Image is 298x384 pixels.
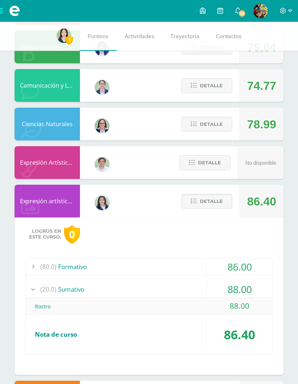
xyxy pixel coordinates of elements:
[15,185,80,217] div: Expresión artística ARTES PLÁSTICAS
[238,9,246,17] span: 10
[181,194,232,209] button: Detalle
[170,32,200,40] span: Trayectoria
[181,78,232,93] button: Detalle
[180,155,230,170] button: Detalle
[247,185,276,218] div: 86.40
[15,69,80,102] div: Comunicación y Lenguaje Inglés
[95,80,109,95] img: bdeda482c249daf2390eb3a441c038f2.png
[26,259,272,275] div: Formativo
[80,22,117,51] a: Punteos
[117,22,162,51] a: Actividades
[247,108,276,141] div: 78.99
[40,259,56,275] span: (80.0)
[216,32,241,40] span: Contactos
[29,228,61,240] span: Logros en este curso:
[207,321,272,348] div: 86.40
[64,225,80,244] div: 0
[207,281,272,297] div: 88.00
[40,281,56,297] span: (20.0)
[57,28,71,43] img: 9e386c109338fe129f7304ee11bb0e09.png
[247,69,276,102] div: 74.77
[15,108,80,140] div: Ciencias Naturales
[26,298,272,315] div: Rostro
[208,22,250,51] a: Contactos
[26,281,272,297] div: Sumativo
[15,146,80,179] div: Expresión Artística FORMACIÓN MUSICAL
[198,156,221,169] span: Detalle
[88,32,108,40] span: Punteos
[207,298,272,314] div: 88.00
[125,32,154,40] span: Actividades
[253,4,268,18] img: 9328d5e98ceeb7b6b4c8a00374d795d3.png
[207,259,272,275] div: 86.00
[95,157,109,172] img: 8e3dba6cfc057293c5db5c78f6d0205d.png
[95,119,109,133] img: 571966f00f586896050bf2f129d9ef0a.png
[200,117,223,131] span: Detalle
[65,35,73,44] span: 1
[162,22,208,51] a: Trayectoria
[95,196,109,210] img: 4a4aaf78db504b0aa81c9e1154a6f8e5.png
[200,79,223,92] span: Detalle
[35,330,77,339] span: Nota de curso
[200,195,223,208] span: Detalle
[181,117,232,132] button: Detalle
[245,160,276,166] span: No disponible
